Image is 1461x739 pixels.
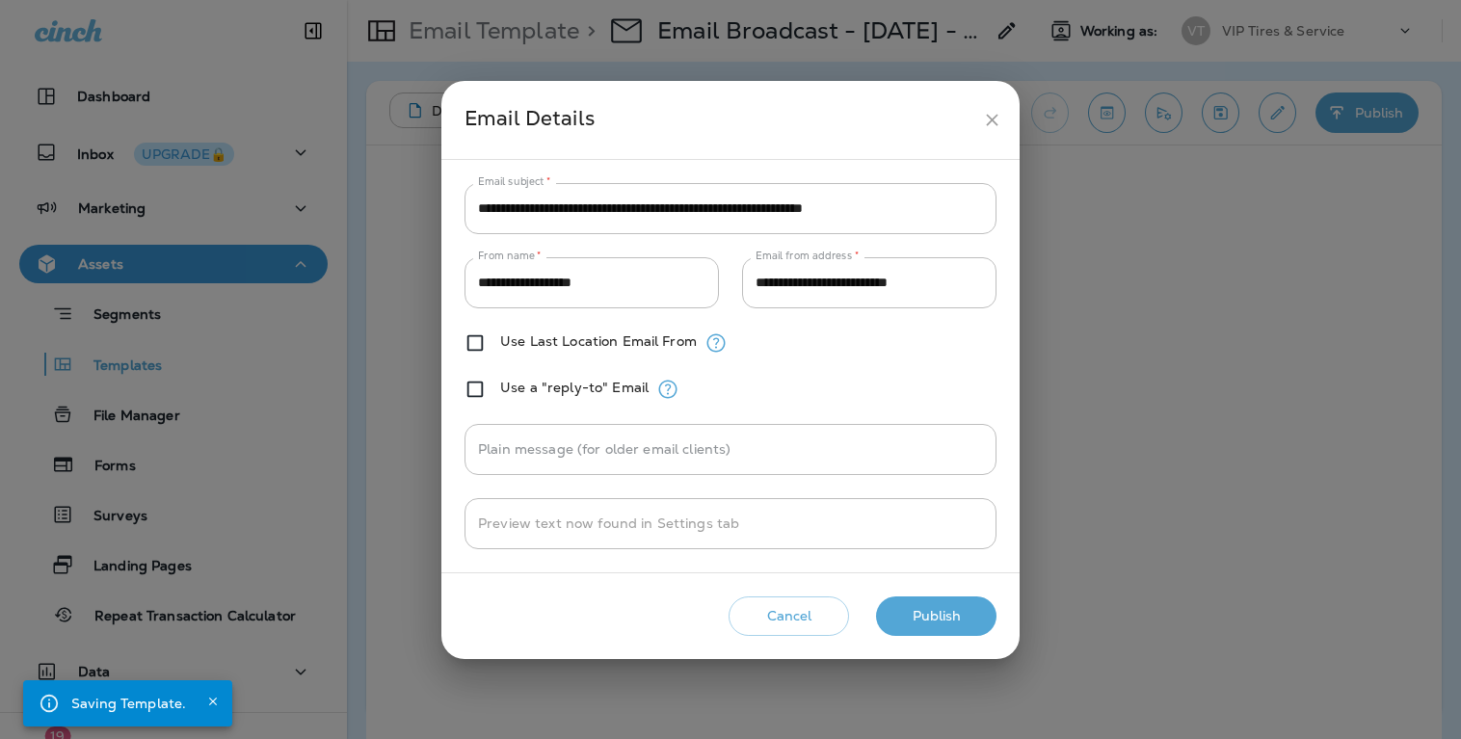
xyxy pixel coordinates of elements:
label: Email subject [478,174,551,189]
label: Email from address [756,249,859,263]
button: close [974,102,1010,138]
label: Use a "reply-to" Email [500,380,649,395]
button: Close [201,690,225,713]
div: Email Details [465,102,974,138]
div: Saving Template. [71,686,186,721]
label: Use Last Location Email From [500,333,697,349]
label: From name [478,249,542,263]
button: Cancel [729,596,849,636]
button: Publish [876,596,996,636]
